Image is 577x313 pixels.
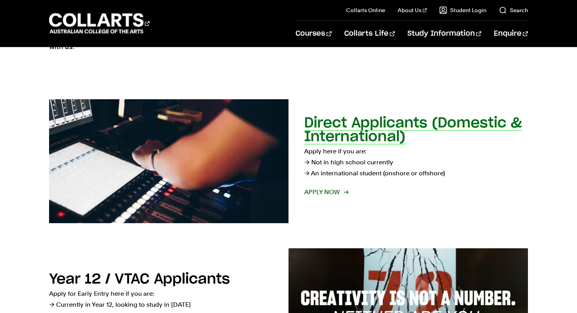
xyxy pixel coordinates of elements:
a: Collarts Online [346,6,385,14]
a: Courses [296,21,331,47]
h2: Direct Applicants (Domestic & International) [304,116,522,144]
span: Apply now [304,187,348,198]
a: Student Login [439,6,486,14]
a: Enquire [494,21,528,47]
a: Search [499,6,528,14]
a: Direct Applicants (Domestic & International) Apply here if you are:→ Not in high school currently... [49,99,528,223]
p: Apply here if you are: → Not in high school currently → An international student (onshore or offs... [304,146,528,179]
a: Study Information [407,21,481,47]
a: Collarts Life [344,21,395,47]
a: About Us [398,6,427,14]
h2: Year 12 / VTAC Applicants [49,272,230,286]
div: Go to homepage [49,12,150,35]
